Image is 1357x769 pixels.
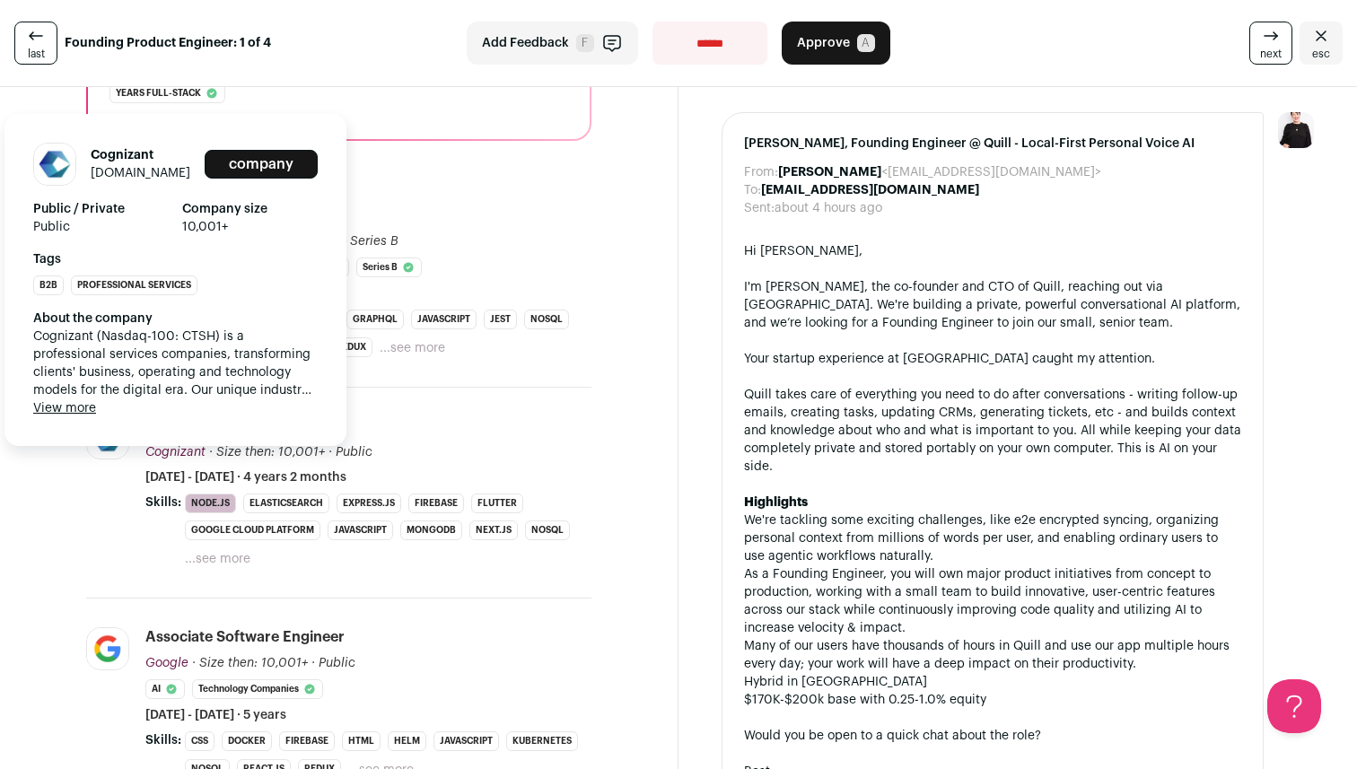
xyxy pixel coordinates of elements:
[342,731,381,751] li: HTML
[1267,679,1321,733] iframe: Help Scout Beacon - Open
[328,443,332,461] span: ·
[33,200,168,218] strong: Public / Private
[408,494,464,513] li: Firebase
[91,167,190,179] a: [DOMAIN_NAME]
[797,34,850,52] span: Approve
[243,494,329,513] li: Elasticsearch
[91,146,190,164] h1: Cognizant
[145,627,345,647] div: Associate Software Engineer
[576,34,594,52] span: F
[356,258,422,277] li: Series B
[33,399,96,417] button: View more
[33,310,318,328] div: About the company
[524,310,569,329] li: NoSQL
[319,657,355,669] span: Public
[28,47,45,61] span: last
[279,731,335,751] li: Firebase
[33,250,318,268] strong: Tags
[744,565,1241,637] li: As a Founding Engineer, you will own major product initiatives from concept to production, workin...
[182,200,317,218] strong: Company size
[469,520,518,540] li: Next.js
[205,150,318,179] a: Add to company list
[744,350,1241,368] div: Your startup experience at [GEOGRAPHIC_DATA] caught my attention.
[400,520,462,540] li: MongoDB
[311,654,315,672] span: ·
[775,199,882,217] dd: about 4 hours ago
[744,278,1241,332] div: I'm [PERSON_NAME], the co-founder and CTO of Quill, reaching out via [GEOGRAPHIC_DATA]. We're bui...
[33,218,168,236] span: Public
[857,34,875,52] span: A
[744,691,1241,709] li: $170K-$200k base with 0.25-1.0% equity
[744,727,1241,745] div: Would you be open to a quick chat about the role?
[471,494,523,513] li: Flutter
[506,731,578,751] li: Kubernetes
[433,731,499,751] li: JavaScript
[744,496,808,509] strong: Highlights
[185,520,320,540] li: Google Cloud Platform
[185,550,250,568] button: ...see more
[145,494,181,511] span: Skills:
[145,657,188,669] span: Google
[346,310,404,329] li: GraphQL
[1249,22,1292,65] a: next
[336,446,372,459] span: Public
[1300,22,1343,65] a: Close
[411,310,477,329] li: JavaScript
[525,520,570,540] li: NoSQL
[185,494,236,513] li: Node.js
[71,275,197,295] li: Professional Services
[744,386,1241,476] div: Quill takes care of everything you need to do after conversations - writing follow-up emails, cre...
[192,679,323,699] li: Technology Companies
[761,184,979,197] b: [EMAIL_ADDRESS][DOMAIN_NAME]
[145,706,286,724] span: [DATE] - [DATE] · 5 years
[116,84,201,102] span: Years full-stack
[744,242,1241,260] div: Hi [PERSON_NAME],
[744,511,1241,565] li: We're tackling some exciting challenges, like e2e encrypted syncing, organizing personal context ...
[744,163,778,181] dt: From:
[145,446,206,459] span: Cognizant
[484,310,517,329] li: Jest
[482,34,569,52] span: Add Feedback
[467,22,638,65] button: Add Feedback F
[778,163,1101,181] dd: <[EMAIL_ADDRESS][DOMAIN_NAME]>
[337,494,401,513] li: Express.js
[1312,47,1330,61] span: esc
[33,275,64,295] li: B2B
[87,628,128,669] img: 8d2c6156afa7017e60e680d3937f8205e5697781b6c771928cb24e9df88505de.jpg
[65,34,271,52] strong: Founding Product Engineer: 1 of 4
[145,679,185,699] li: AI
[329,337,372,357] li: Redux
[14,22,57,65] a: last
[744,135,1241,153] span: [PERSON_NAME], Founding Engineer @ Quill - Local-First Personal Voice AI
[145,731,181,749] span: Skills:
[209,446,325,459] span: · Size then: 10,001+
[222,731,272,751] li: Docker
[185,731,214,751] li: CSS
[744,181,761,199] dt: To:
[34,144,75,185] img: 05ea1cbe1eda5b9a050e0e06206b905cd8c9a8c11857a171f4c642c388a7c5f9.jpg
[782,22,890,65] button: Approve A
[380,339,445,357] button: ...see more
[744,673,1241,691] li: Hybrid in [GEOGRAPHIC_DATA]
[744,637,1241,673] li: Many of our users have thousands of hours in Quill and use our app multiple hours every day; your...
[1260,47,1282,61] span: next
[328,520,393,540] li: JavaScript
[192,657,308,669] span: · Size then: 10,001+
[182,218,317,236] span: 10,001+
[1278,112,1314,148] img: 9240684-medium_jpg
[145,468,346,486] span: [DATE] - [DATE] · 4 years 2 months
[33,328,318,399] span: Cognizant (Nasdaq-100: CTSH) is a professional services companies, transforming clients' business...
[744,199,775,217] dt: Sent:
[388,731,426,751] li: Helm
[778,166,881,179] b: [PERSON_NAME]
